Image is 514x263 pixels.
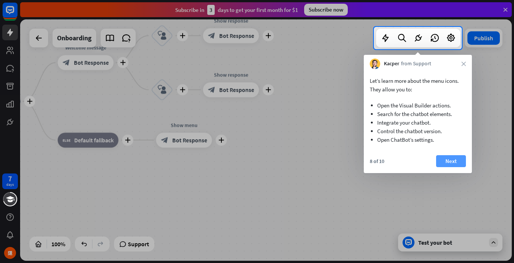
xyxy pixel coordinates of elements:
[384,60,399,68] span: Kacper
[401,60,431,68] span: from Support
[377,110,458,118] li: Search for the chatbot elements.
[436,155,466,167] button: Next
[377,118,458,127] li: Integrate your chatbot.
[6,3,28,25] button: Open LiveChat chat widget
[461,62,466,66] i: close
[377,135,458,144] li: Open ChatBot’s settings.
[377,101,458,110] li: Open the Visual Builder actions.
[370,158,384,165] div: 8 of 10
[377,127,458,135] li: Control the chatbot version.
[370,76,466,94] p: Let’s learn more about the menu icons. They allow you to:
